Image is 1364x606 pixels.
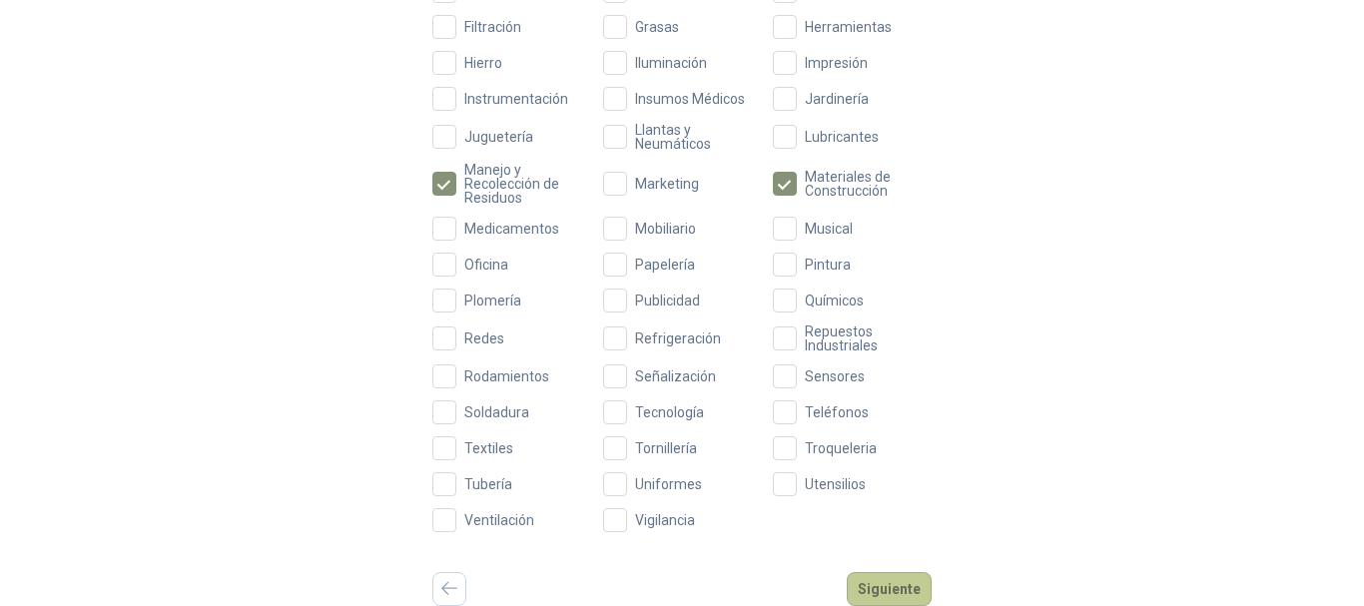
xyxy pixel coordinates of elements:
[627,92,753,106] span: Insumos Médicos
[797,477,874,491] span: Utensilios
[797,20,900,34] span: Herramientas
[456,513,542,527] span: Ventilación
[797,258,859,272] span: Pintura
[627,56,715,70] span: Iluminación
[456,163,591,205] span: Manejo y Recolección de Residuos
[797,441,885,455] span: Troqueleria
[456,369,557,383] span: Rodamientos
[627,513,703,527] span: Vigilancia
[627,294,708,307] span: Publicidad
[627,331,729,345] span: Refrigeración
[456,92,576,106] span: Instrumentación
[456,130,541,144] span: Juguetería
[627,222,704,236] span: Mobiliario
[627,477,710,491] span: Uniformes
[797,405,877,419] span: Teléfonos
[627,405,712,419] span: Tecnología
[627,123,762,151] span: Llantas y Neumáticos
[456,477,520,491] span: Tubería
[797,170,932,198] span: Materiales de Construcción
[627,177,707,191] span: Marketing
[797,369,873,383] span: Sensores
[456,258,516,272] span: Oficina
[847,572,932,606] button: Siguiente
[627,258,703,272] span: Papelería
[456,405,537,419] span: Soldadura
[456,294,529,307] span: Plomería
[797,324,932,352] span: Repuestos Industriales
[797,294,872,307] span: Químicos
[456,331,512,345] span: Redes
[456,56,510,70] span: Hierro
[797,222,861,236] span: Musical
[627,441,705,455] span: Tornillería
[627,369,724,383] span: Señalización
[797,130,887,144] span: Lubricantes
[627,20,687,34] span: Grasas
[456,20,529,34] span: Filtración
[797,92,877,106] span: Jardinería
[797,56,876,70] span: Impresión
[456,222,567,236] span: Medicamentos
[456,441,521,455] span: Textiles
